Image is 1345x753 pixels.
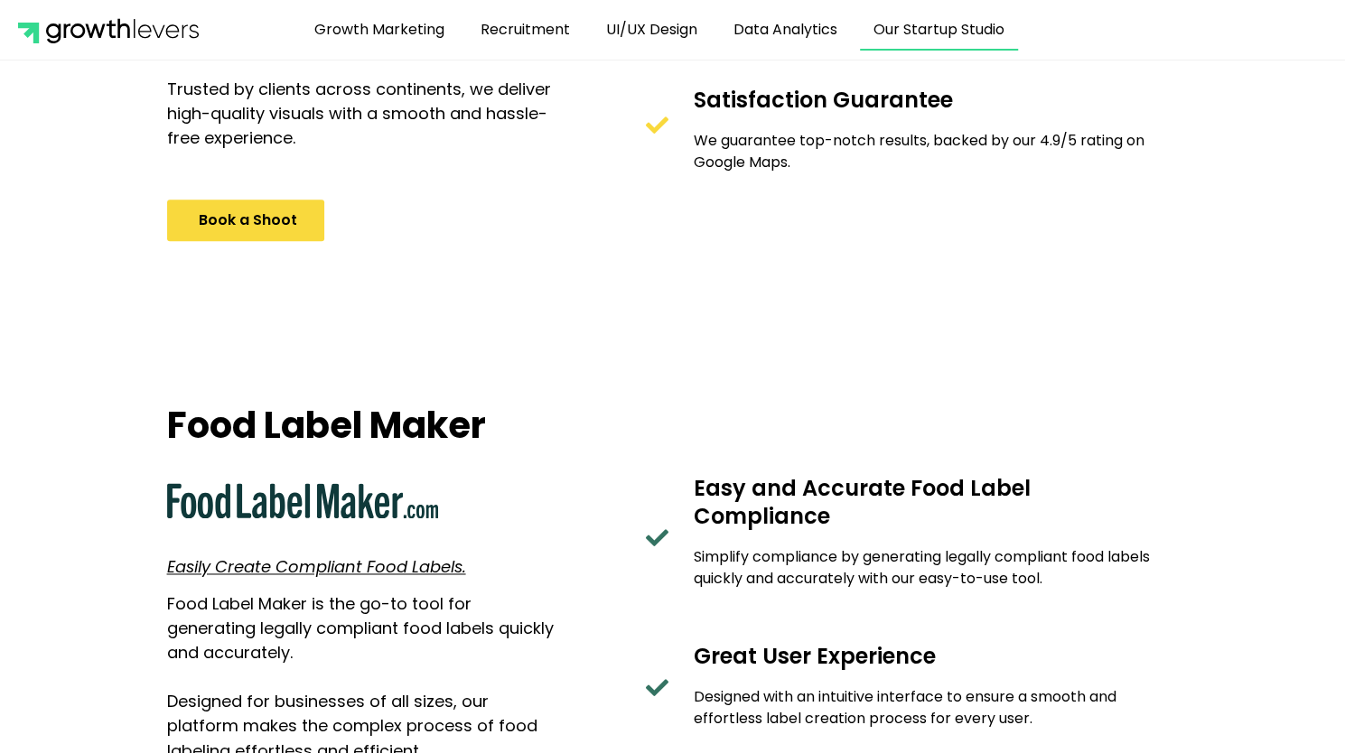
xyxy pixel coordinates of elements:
[467,9,584,51] a: Recruitment
[694,130,1144,172] span: We guarantee top-notch results, backed by our 4.9/5 rating on Google Maps.
[694,83,1169,112] h2: Satisfaction Guarantee
[720,9,851,51] a: Data Analytics
[167,555,466,578] a: Easily Create Compliant Food Labels.
[694,686,1116,729] span: Designed with an intuitive interface to ensure a smooth and effortless label creation process for...
[167,200,324,241] a: Book a Shoot
[167,77,558,150] p: Trusted by clients across continents, we deliver high-quality visuals with a smooth and hassle-fr...
[694,546,1150,589] span: Simplify compliance by generating legally compliant food labels quickly and accurately with our e...
[199,213,297,228] span: Book a Shoot
[694,478,1169,528] h2: Easy and Accurate Food Label Compliance
[860,9,1018,51] a: Our Startup Studio
[167,404,558,447] h2: Food Label Maker
[301,9,458,51] a: Growth Marketing
[214,9,1104,51] nav: Menu
[694,639,1169,668] h2: Great User Experience
[593,9,711,51] a: UI/UX Design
